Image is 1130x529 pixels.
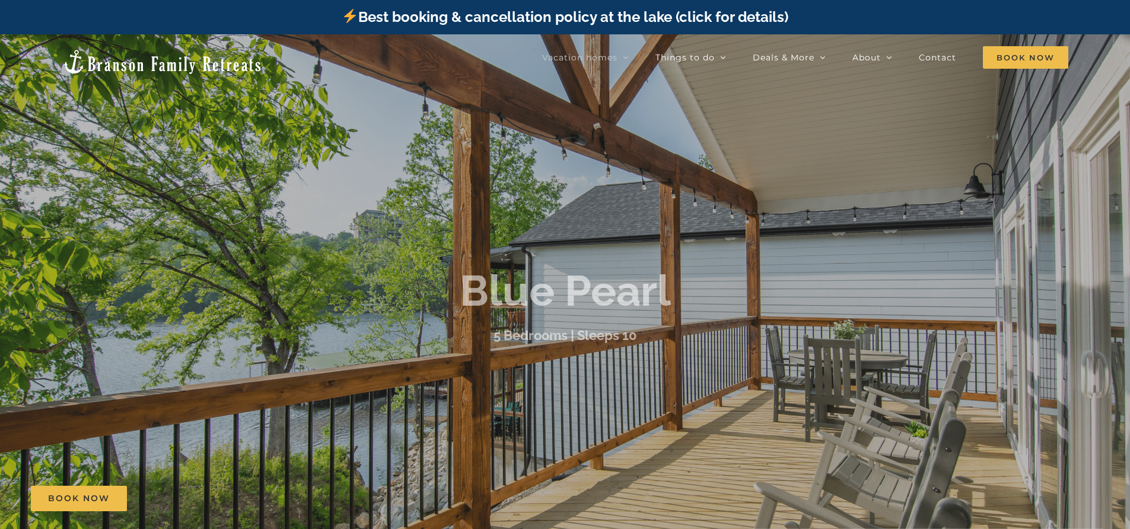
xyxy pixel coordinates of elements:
nav: Main Menu [542,46,1068,69]
span: Contact [919,53,956,62]
b: Blue Pearl [460,265,671,316]
span: Deals & More [753,53,814,62]
a: Best booking & cancellation policy at the lake (click for details) [342,8,788,25]
span: Book Now [983,46,1068,69]
span: Book Now [48,493,110,504]
a: Deals & More [753,46,826,69]
h3: 5 Bedrooms | Sleeps 10 [494,328,637,343]
a: Vacation homes [542,46,629,69]
span: Things to do [655,53,715,62]
a: Contact [919,46,956,69]
span: Vacation homes [542,53,617,62]
a: About [852,46,892,69]
a: Things to do [655,46,726,69]
img: ⚡️ [343,9,357,23]
a: Book Now [31,486,127,511]
img: Branson Family Retreats Logo [62,49,263,75]
span: About [852,53,881,62]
